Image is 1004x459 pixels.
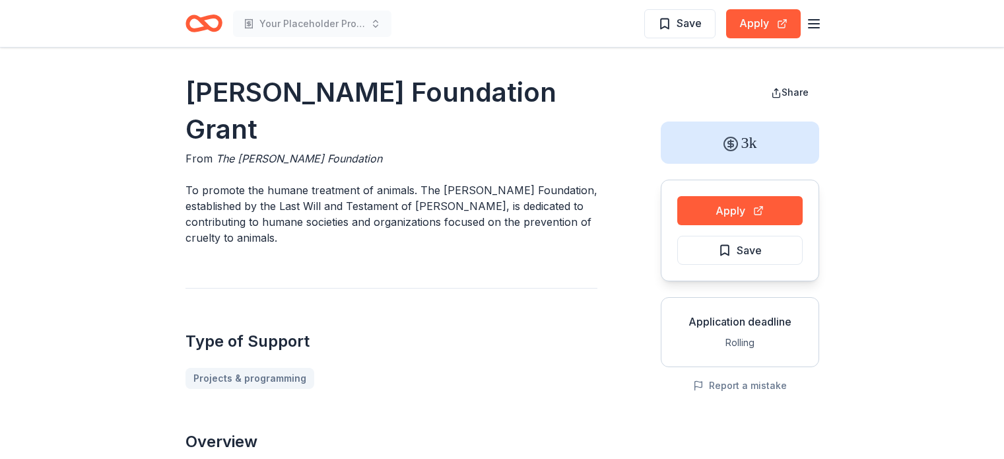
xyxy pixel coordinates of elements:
[259,16,365,32] span: Your Placeholder Project
[782,87,809,98] span: Share
[672,314,808,330] div: Application deadline
[185,8,222,39] a: Home
[677,196,803,225] button: Apply
[737,242,762,259] span: Save
[726,9,801,38] button: Apply
[185,368,314,389] a: Projects & programming
[216,152,382,165] span: The [PERSON_NAME] Foundation
[185,431,597,452] h2: Overview
[185,151,597,166] div: From
[644,9,716,38] button: Save
[185,74,597,148] h1: [PERSON_NAME] Foundation Grant
[693,378,787,394] button: Report a mistake
[661,122,819,164] div: 3k
[672,335,808,351] div: Rolling
[760,79,819,106] button: Share
[185,331,597,352] h2: Type of Support
[185,182,597,246] p: To promote the humane treatment of animals. The [PERSON_NAME] Foundation, established by the Last...
[677,15,702,32] span: Save
[233,11,391,37] button: Your Placeholder Project
[677,236,803,265] button: Save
